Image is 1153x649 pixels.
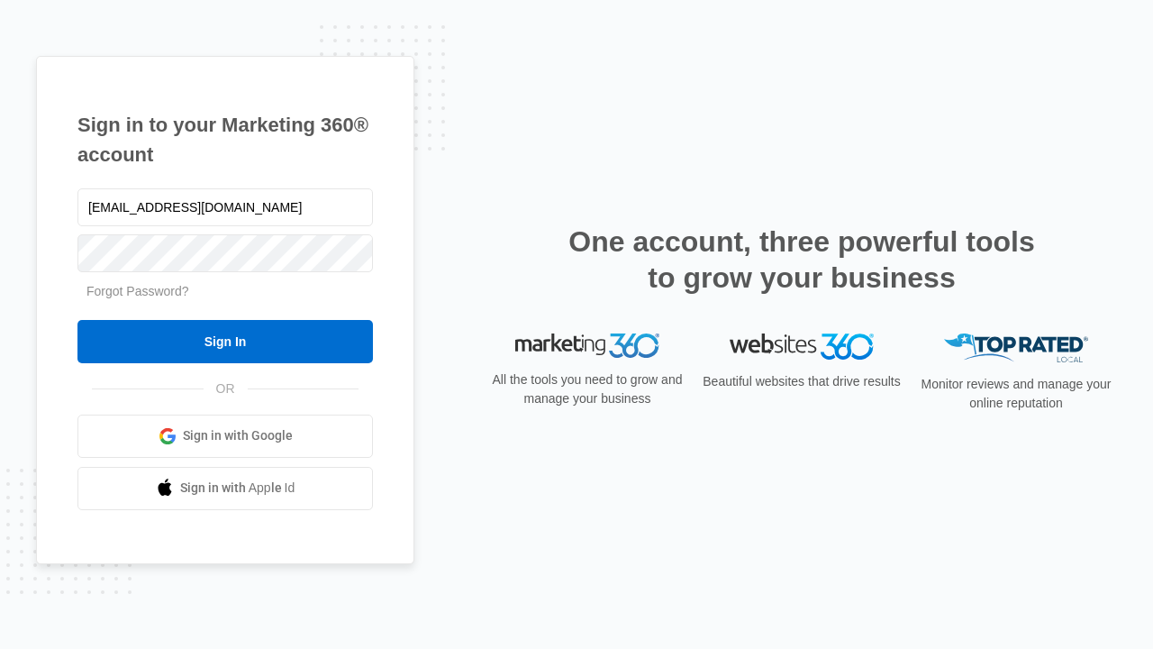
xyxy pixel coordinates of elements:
[915,375,1117,413] p: Monitor reviews and manage your online reputation
[515,334,659,359] img: Marketing 360
[701,372,903,391] p: Beautiful websites that drive results
[486,370,688,408] p: All the tools you need to grow and manage your business
[944,334,1088,363] img: Top Rated Local
[77,467,373,510] a: Sign in with Apple Id
[730,334,874,360] img: Websites 360
[86,284,189,298] a: Forgot Password?
[77,110,373,169] h1: Sign in to your Marketing 360® account
[77,415,373,458] a: Sign in with Google
[77,320,373,363] input: Sign In
[563,224,1040,296] h2: One account, three powerful tools to grow your business
[77,188,373,226] input: Email
[204,379,248,398] span: OR
[183,426,293,445] span: Sign in with Google
[180,479,295,498] span: Sign in with Apple Id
